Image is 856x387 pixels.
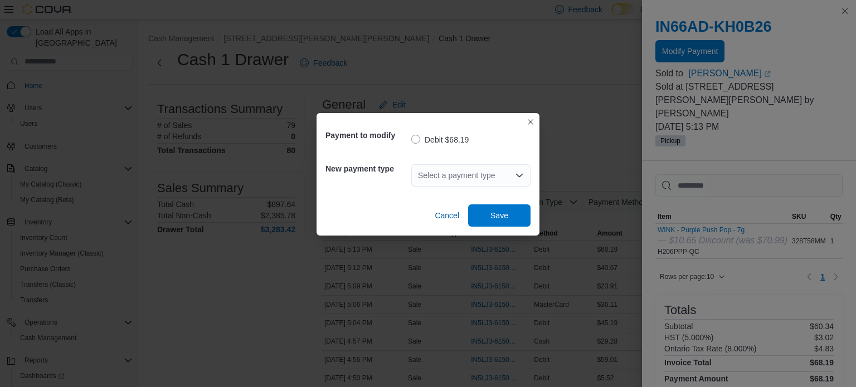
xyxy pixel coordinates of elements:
[515,171,524,180] button: Open list of options
[435,210,459,221] span: Cancel
[490,210,508,221] span: Save
[411,133,469,146] label: Debit $68.19
[418,169,419,182] input: Accessible screen reader label
[430,204,464,227] button: Cancel
[524,115,537,129] button: Closes this modal window
[325,124,409,146] h5: Payment to modify
[468,204,531,227] button: Save
[325,158,409,180] h5: New payment type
